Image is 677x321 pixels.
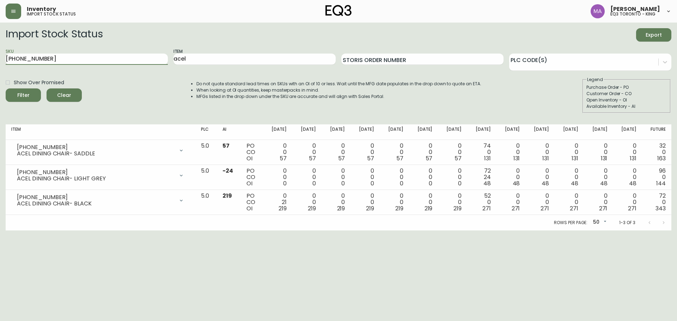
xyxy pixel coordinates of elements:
[47,88,82,102] button: Clear
[531,168,549,187] div: 0 0
[222,192,232,200] span: 219
[628,204,636,212] span: 271
[555,124,584,140] th: [DATE]
[425,204,433,212] span: 219
[584,124,613,140] th: [DATE]
[356,143,374,162] div: 0 0
[590,193,608,212] div: 0 0
[444,168,462,187] div: 0 0
[586,91,667,97] div: Customer Order - CO
[396,154,403,162] span: 57
[338,154,345,162] span: 57
[14,79,64,86] span: Show Over Promised
[618,193,636,212] div: 0 0
[327,143,345,162] div: 0 0
[367,154,374,162] span: 57
[618,168,636,187] div: 0 0
[590,217,608,228] div: 50
[395,204,403,212] span: 219
[327,168,345,187] div: 0 0
[586,103,667,110] div: Available Inventory - AI
[590,143,608,162] div: 0 0
[513,179,520,187] span: 48
[438,124,467,140] th: [DATE]
[586,76,604,83] legend: Legend
[657,154,666,162] span: 163
[513,154,520,162] span: 131
[17,144,174,150] div: [PHONE_NUMBER]
[325,5,352,16] img: logo
[217,124,241,140] th: AI
[642,31,666,39] span: Export
[642,124,671,140] th: Future
[458,179,462,187] span: 0
[246,143,257,162] div: PO CO
[322,124,351,140] th: [DATE]
[619,220,635,226] p: 1-3 of 3
[473,143,491,162] div: 74 0
[531,143,549,162] div: 0 0
[6,28,103,42] h2: Import Stock Status
[648,193,666,212] div: 72 0
[482,204,491,212] span: 271
[502,168,520,187] div: 0 0
[356,193,374,212] div: 0 0
[610,12,655,16] h5: eq3 toronto - king
[541,204,549,212] span: 271
[455,154,462,162] span: 57
[385,193,403,212] div: 0 0
[27,12,76,16] h5: import stock status
[246,193,257,212] div: PO CO
[269,143,287,162] div: 0 0
[415,168,433,187] div: 0 0
[531,193,549,212] div: 0 0
[636,28,671,42] button: Export
[415,193,433,212] div: 0 0
[17,150,174,157] div: ACEL DINING CHAIR- SADDLE
[222,142,230,150] span: 57
[426,154,433,162] span: 57
[246,154,252,162] span: OI
[6,124,195,140] th: Item
[600,179,608,187] span: 48
[246,204,252,212] span: OI
[599,204,608,212] span: 271
[453,204,462,212] span: 219
[356,168,374,187] div: 0 0
[246,168,257,187] div: PO CO
[496,124,526,140] th: [DATE]
[6,88,41,102] button: Filter
[269,193,287,212] div: 0 21
[263,124,292,140] th: [DATE]
[473,168,491,187] div: 72 24
[269,168,287,187] div: 0 0
[554,220,587,226] p: Rows per page:
[656,179,666,187] span: 144
[512,204,520,212] span: 271
[601,154,608,162] span: 131
[196,93,481,100] li: MFGs listed in the drop down under the SKU are accurate and will align with Sales Portal.
[590,168,608,187] div: 0 0
[586,97,667,103] div: Open Inventory - OI
[542,179,549,187] span: 48
[17,175,174,182] div: ACEL DINING CHAIR- LIGHT GREY
[610,6,660,12] span: [PERSON_NAME]
[196,81,481,87] li: Do not quote standard lead times on SKUs with an OI of 10 or less. Wait until the MFG date popula...
[52,91,76,100] span: Clear
[380,124,409,140] th: [DATE]
[630,154,636,162] span: 131
[327,193,345,212] div: 0 0
[591,4,605,18] img: 4f0989f25cbf85e7eb2537583095d61e
[525,124,555,140] th: [DATE]
[27,6,56,12] span: Inventory
[560,143,578,162] div: 0 0
[385,168,403,187] div: 0 0
[298,143,316,162] div: 0 0
[312,179,316,187] span: 0
[613,124,642,140] th: [DATE]
[292,124,322,140] th: [DATE]
[17,200,174,207] div: ACEL DINING CHAIR- BLACK
[337,204,345,212] span: 219
[11,193,190,208] div: [PHONE_NUMBER]ACEL DINING CHAIR- BLACK
[279,204,287,212] span: 219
